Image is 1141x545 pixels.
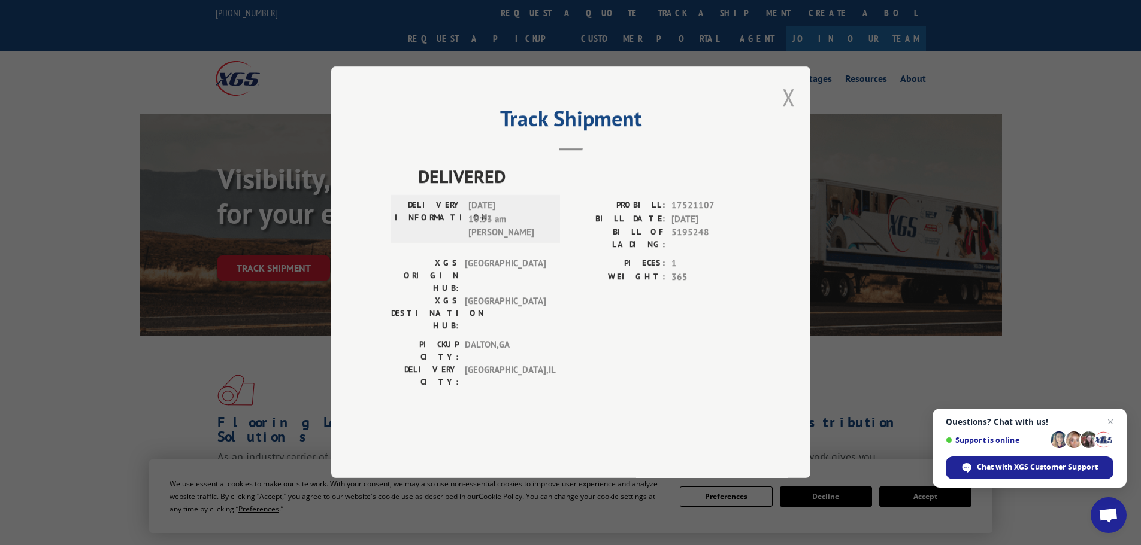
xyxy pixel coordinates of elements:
[391,339,459,364] label: PICKUP CITY:
[391,364,459,389] label: DELIVERY CITY:
[465,295,546,333] span: [GEOGRAPHIC_DATA]
[571,226,665,251] label: BILL OF LADING:
[571,257,665,271] label: PIECES:
[671,226,750,251] span: 5195248
[946,456,1113,479] div: Chat with XGS Customer Support
[671,270,750,284] span: 365
[391,257,459,295] label: XGS ORIGIN HUB:
[946,417,1113,427] span: Questions? Chat with us!
[1103,415,1118,429] span: Close chat
[418,163,750,190] span: DELIVERED
[391,110,750,133] h2: Track Shipment
[465,339,546,364] span: DALTON , GA
[782,81,795,113] button: Close modal
[571,270,665,284] label: WEIGHT:
[465,257,546,295] span: [GEOGRAPHIC_DATA]
[1091,497,1127,533] div: Open chat
[468,199,549,240] span: [DATE] 10:33 am [PERSON_NAME]
[946,436,1046,444] span: Support is online
[391,295,459,333] label: XGS DESTINATION HUB:
[671,199,750,213] span: 17521107
[671,212,750,226] span: [DATE]
[465,364,546,389] span: [GEOGRAPHIC_DATA] , IL
[571,212,665,226] label: BILL DATE:
[395,199,462,240] label: DELIVERY INFORMATION:
[671,257,750,271] span: 1
[977,462,1098,473] span: Chat with XGS Customer Support
[571,199,665,213] label: PROBILL:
